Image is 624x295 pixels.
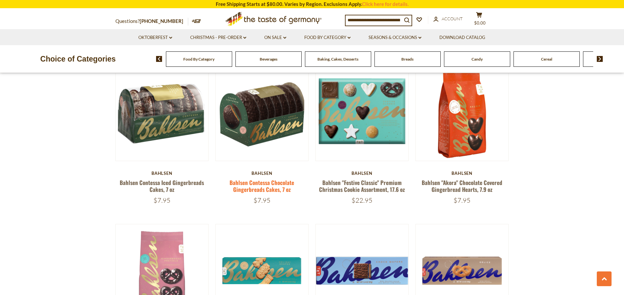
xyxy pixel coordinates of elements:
[115,17,188,26] p: Questions?
[369,34,421,41] a: Seasons & Occasions
[352,196,372,204] span: $22.95
[401,57,413,62] a: Breads
[541,57,552,62] a: Cereal
[315,171,409,176] div: Bahlsen
[260,57,277,62] a: Beverages
[156,56,162,62] img: previous arrow
[215,171,309,176] div: Bahlsen
[120,178,204,194] a: Bahlsen Contessa Iced Gingerbreads Cakes, 7 oz
[422,178,502,194] a: Bahlsen "Akora" Chocolate Covered Gingerbread Hearts, 7.9 oz
[138,34,172,41] a: Oktoberfest
[140,18,183,24] a: [PHONE_NUMBER]
[253,196,271,204] span: $7.95
[597,56,603,62] img: next arrow
[316,68,409,161] img: Bahlsen
[470,12,489,28] button: $0.00
[472,57,483,62] a: Candy
[439,34,485,41] a: Download Catalog
[319,178,405,194] a: Bahlsen "Festive Classic" Premium Christmas Cookie Assortment, 17.6 oz
[416,68,509,161] img: Bahlsen
[116,68,209,161] img: Bahlsen
[115,171,209,176] div: Bahlsen
[183,57,214,62] a: Food By Category
[317,57,358,62] a: Baking, Cakes, Desserts
[230,178,294,194] a: Bahlsen Contessa Chocolate Gingerbreads Cakes, 7 oz
[304,34,351,41] a: Food By Category
[362,1,409,7] a: Click here for details.
[153,196,171,204] span: $7.95
[415,171,509,176] div: Bahlsen
[474,20,486,26] span: $0.00
[433,15,463,23] a: Account
[216,68,309,161] img: Bahlsen
[264,34,286,41] a: On Sale
[442,16,463,21] span: Account
[190,34,246,41] a: Christmas - PRE-ORDER
[453,196,471,204] span: $7.95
